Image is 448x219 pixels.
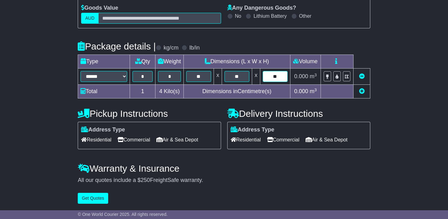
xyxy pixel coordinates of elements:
label: No [235,13,241,19]
button: Get Quotes [78,193,108,204]
td: x [252,69,260,85]
td: Dimensions (L x W x H) [183,55,290,69]
td: Total [78,85,130,98]
span: Air & Sea Depot [156,135,198,145]
label: kg/cm [164,45,178,51]
span: Commercial [267,135,299,145]
a: Add new item [359,88,364,94]
h4: Delivery Instructions [227,108,370,119]
h4: Pickup Instructions [78,108,221,119]
span: Residential [81,135,111,145]
label: Address Type [81,126,125,133]
td: 1 [130,85,155,98]
div: All our quotes include a $ FreightSafe warranty. [78,177,370,184]
span: 0.000 [294,73,308,79]
td: Type [78,55,130,69]
td: Qty [130,55,155,69]
h4: Warranty & Insurance [78,163,370,174]
span: 4 [159,88,162,94]
span: Commercial [118,135,150,145]
h4: Package details | [78,41,156,51]
sup: 3 [314,73,317,77]
label: Goods Value [81,5,118,12]
span: m [310,73,317,79]
span: Residential [231,135,261,145]
span: 250 [141,177,150,183]
td: Kilo(s) [155,85,184,98]
label: AUD [81,13,99,24]
sup: 3 [314,88,317,92]
label: Address Type [231,126,275,133]
label: lb/in [189,45,200,51]
span: 0.000 [294,88,308,94]
label: Other [299,13,312,19]
td: x [214,69,222,85]
td: Weight [155,55,184,69]
label: Any Dangerous Goods? [227,5,296,12]
span: m [310,88,317,94]
td: Dimensions in Centimetre(s) [183,85,290,98]
span: © One World Courier 2025. All rights reserved. [78,212,168,217]
label: Lithium Battery [253,13,287,19]
span: Air & Sea Depot [306,135,348,145]
td: Volume [290,55,321,69]
a: Remove this item [359,73,364,79]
